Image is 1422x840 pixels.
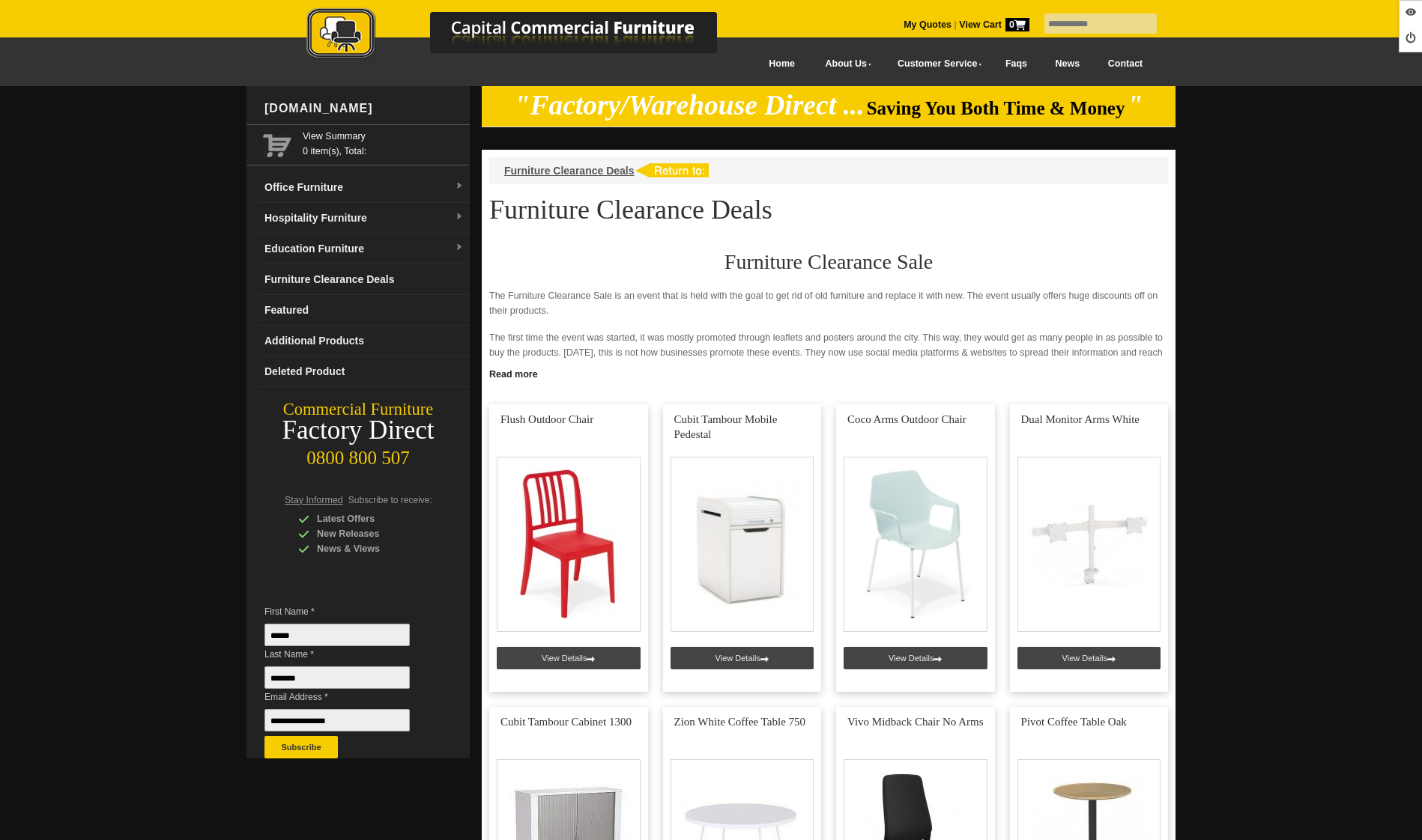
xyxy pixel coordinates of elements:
[246,420,470,441] div: Factory Direct
[264,624,410,646] input: First Name *
[298,526,441,541] div: New Releases
[265,7,790,67] a: Capital Commercial Furniture Logo
[303,129,464,156] span: 0 item(s), Total:
[264,690,432,704] span: Email Address *
[1005,18,1029,31] span: 0
[455,182,464,191] img: dropdown
[303,129,464,144] a: View Summary
[809,47,881,81] a: About Us
[258,326,470,356] a: Additional Products
[959,19,1029,30] strong: View Cart
[881,47,991,81] a: Customer Service
[258,234,470,264] a: Education Furnituredropdown
[489,251,1168,273] h2: Furniture Clearance Sale
[265,7,790,62] img: Capital Commercial Furniture Logo
[258,356,470,387] a: Deleted Product
[455,213,464,222] img: dropdown
[298,511,441,526] div: Latest Offers
[258,295,470,326] a: Featured
[258,264,470,295] a: Furniture Clearance Deals
[1128,90,1143,121] em: "
[258,86,470,131] div: [DOMAIN_NAME]
[482,363,1176,382] a: Click to read more
[264,736,338,758] button: Subscribe
[904,19,951,30] a: My Quotes
[991,47,1041,81] a: Faqs
[489,330,1168,375] p: The first time the event was started, it was mostly promoted through leaflets and posters around ...
[489,195,1168,224] h1: Furniture Clearance Deals
[258,203,470,234] a: Hospitality Furnituredropdown
[246,440,470,469] div: 0800 800 507
[504,165,635,177] a: Furniture Clearance Deals
[455,243,464,252] img: dropdown
[515,90,865,121] em: "Factory/Warehouse Direct ...
[635,163,709,177] img: return to
[264,709,410,731] input: Email Address *
[957,19,1029,30] a: View Cart0
[264,666,410,689] input: Last Name *
[264,604,432,619] span: First Name *
[1041,47,1094,81] a: News
[348,495,432,505] span: Subscribe to receive:
[258,172,470,203] a: Office Furnituredropdown
[298,541,441,556] div: News & Views
[264,647,432,662] span: Last Name *
[285,495,343,505] span: Stay Informed
[867,98,1125,118] span: Saving You Both Time & Money
[246,399,470,420] div: Commercial Furniture
[1094,47,1157,81] a: Contact
[489,288,1168,318] p: The Furniture Clearance Sale is an event that is held with the goal to get rid of old furniture a...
